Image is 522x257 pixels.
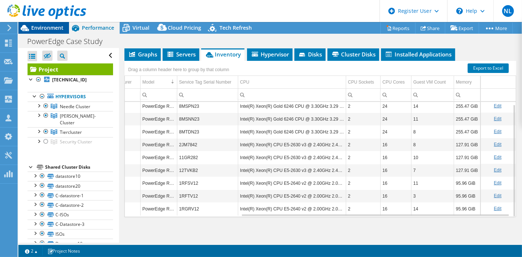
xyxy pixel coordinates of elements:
[454,190,481,202] td: Column Memory, Value 95.96 GiB
[28,200,113,210] a: C-datastore-2
[346,125,380,138] td: Column CPU Sockets, Value 2
[346,151,380,164] td: Column CPU Sockets, Value 2
[126,65,231,75] div: Drag a column header here to group by that column
[380,190,411,202] td: Column CPU Cores, Value 16
[140,113,177,125] td: Column Model, Value PowerEdge R640
[28,229,113,239] a: ISOs
[380,88,411,101] td: Column CPU Cores, Filter cell
[140,125,177,138] td: Column Model, Value PowerEdge R640
[411,190,454,202] td: Column Guest VM Count, Value 3
[411,100,454,113] td: Column Guest VM Count, Value 14
[177,190,238,202] td: Column Service Tag Serial Number, Value 1RFTV12
[60,103,90,110] span: Needle Cluster
[177,125,238,138] td: Column Service Tag Serial Number, Value 8MTDN23
[411,164,454,177] td: Column Guest VM Count, Value 7
[166,51,196,58] span: Servers
[238,190,346,202] td: Column CPU, Value Intel(R) Xeon(R) CPU E5-2640 v2 @ 2.00GHz 2.00 GHz
[445,22,479,34] a: Export
[494,116,501,121] a: Edit
[52,77,87,83] b: [TECHNICAL_ID]
[348,78,374,87] div: CPU Sockets
[240,78,249,87] div: CPU
[411,125,454,138] td: Column Guest VM Count, Value 8
[468,63,509,73] a: Export to Excel
[140,190,177,202] td: Column Model, Value PowerEdge R620
[346,190,380,202] td: Column CPU Sockets, Value 2
[380,138,411,151] td: Column CPU Cores, Value 16
[205,51,241,58] span: Inventory
[238,202,346,215] td: Column CPU, Value Intel(R) Xeon(R) CPU E5-2640 v2 @ 2.00GHz 2.00 GHz
[454,151,481,164] td: Column Memory, Value 127.91 GiB
[177,88,238,101] td: Column Service Tag Serial Number, Filter cell
[494,103,501,109] a: Edit
[454,177,481,190] td: Column Memory, Value 95.96 GiB
[60,113,96,126] span: [PERSON_NAME]-Cluster
[60,139,92,145] span: Security Cluster
[411,138,454,151] td: Column Guest VM Count, Value 8
[494,180,501,186] a: Edit
[140,164,177,177] td: Column Model, Value PowerEdge R630
[28,111,113,127] a: Taylor-Cluster
[380,177,411,190] td: Column CPU Cores, Value 16
[454,125,481,138] td: Column Memory, Value 255.47 GiB
[133,24,149,31] span: Virtual
[454,164,481,177] td: Column Memory, Value 127.91 GiB
[28,181,113,191] a: datastore20
[494,206,501,211] a: Edit
[140,151,177,164] td: Column Model, Value PowerEdge R630
[28,63,113,75] a: Project
[454,202,481,215] td: Column Memory, Value 95.96 GiB
[177,177,238,190] td: Column Service Tag Serial Number, Value 1RFSV12
[456,8,463,14] svg: \n
[411,202,454,215] td: Column Guest VM Count, Value 14
[494,155,501,160] a: Edit
[411,177,454,190] td: Column Guest VM Count, Value 11
[220,24,252,31] span: Tech Refresh
[346,113,380,125] td: Column CPU Sockets, Value 2
[411,76,454,89] td: Guest VM Count Column
[28,210,113,220] a: C-ISOs
[238,151,346,164] td: Column CPU, Value Intel(R) Xeon(R) CPU E5-2630 v3 @ 2.40GHz 2.40 GHz
[411,113,454,125] td: Column Guest VM Count, Value 11
[380,151,411,164] td: Column CPU Cores, Value 16
[177,151,238,164] td: Column Service Tag Serial Number, Value 11GR282
[346,202,380,215] td: Column CPU Sockets, Value 2
[28,191,113,200] a: C-datastore-1
[20,246,43,256] a: 2
[380,22,416,34] a: Reports
[238,125,346,138] td: Column CPU, Value Intel(R) Xeon(R) Gold 6246 CPU @ 3.30GHz 3.29 GHz
[346,138,380,151] td: Column CPU Sockets, Value 2
[454,100,481,113] td: Column Memory, Value 255.47 GiB
[238,138,346,151] td: Column CPU, Value Intel(R) Xeon(R) CPU E5-2630 v3 @ 2.40GHz 2.40 GHz
[24,37,114,45] h1: PowerEdge Case Study
[494,142,501,147] a: Edit
[380,113,411,125] td: Column CPU Cores, Value 24
[31,24,64,31] span: Environment
[494,193,501,198] a: Edit
[82,24,114,31] span: Performance
[456,78,472,87] div: Memory
[28,220,113,229] a: C-Datastore-3
[42,246,85,256] a: Project Notes
[346,177,380,190] td: Column CPU Sockets, Value 2
[45,163,113,172] div: Shared Cluster Disks
[177,138,238,151] td: Column Service Tag Serial Number, Value 2JM7842
[238,177,346,190] td: Column CPU, Value Intel(R) Xeon(R) CPU E5-2640 v2 @ 2.00GHz 2.00 GHz
[28,137,113,147] a: Security Cluster
[140,177,177,190] td: Column Model, Value PowerEdge R620
[380,164,411,177] td: Column CPU Cores, Value 16
[411,88,454,101] td: Column Guest VM Count, Filter cell
[454,76,481,89] td: Memory Column
[331,51,376,58] span: Cluster Disks
[380,202,411,215] td: Column CPU Cores, Value 16
[346,76,380,89] td: CPU Sockets Column
[454,138,481,151] td: Column Memory, Value 127.91 GiB
[238,76,346,89] td: CPU Column
[385,51,452,58] span: Installed Applications
[168,24,201,31] span: Cloud Pricing
[179,78,232,87] div: Service Tag Serial Number
[411,151,454,164] td: Column Guest VM Count, Value 10
[454,113,481,125] td: Column Memory, Value 255.47 GiB
[177,100,238,113] td: Column Service Tag Serial Number, Value 8MSPN23
[494,168,501,173] a: Edit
